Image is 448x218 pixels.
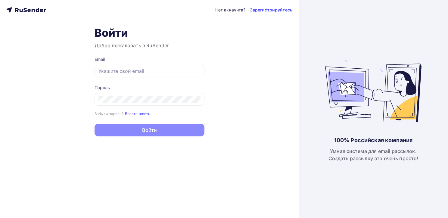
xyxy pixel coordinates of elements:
a: Восстановить [125,111,151,116]
input: Укажите свой email [98,67,201,75]
div: Email [95,56,204,62]
div: Умная система для email рассылок. Создать рассылку это очень просто! [328,148,418,162]
h1: Войти [95,26,204,39]
div: Нет аккаунта? [215,7,246,13]
div: Пароль [95,85,204,91]
small: Забыли пароль? [95,111,124,116]
div: 100% Российская компания [334,137,412,144]
button: Войти [95,124,204,136]
h3: Добро пожаловать в RuSender [95,42,204,49]
a: Зарегистрируйтесь [250,7,292,13]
